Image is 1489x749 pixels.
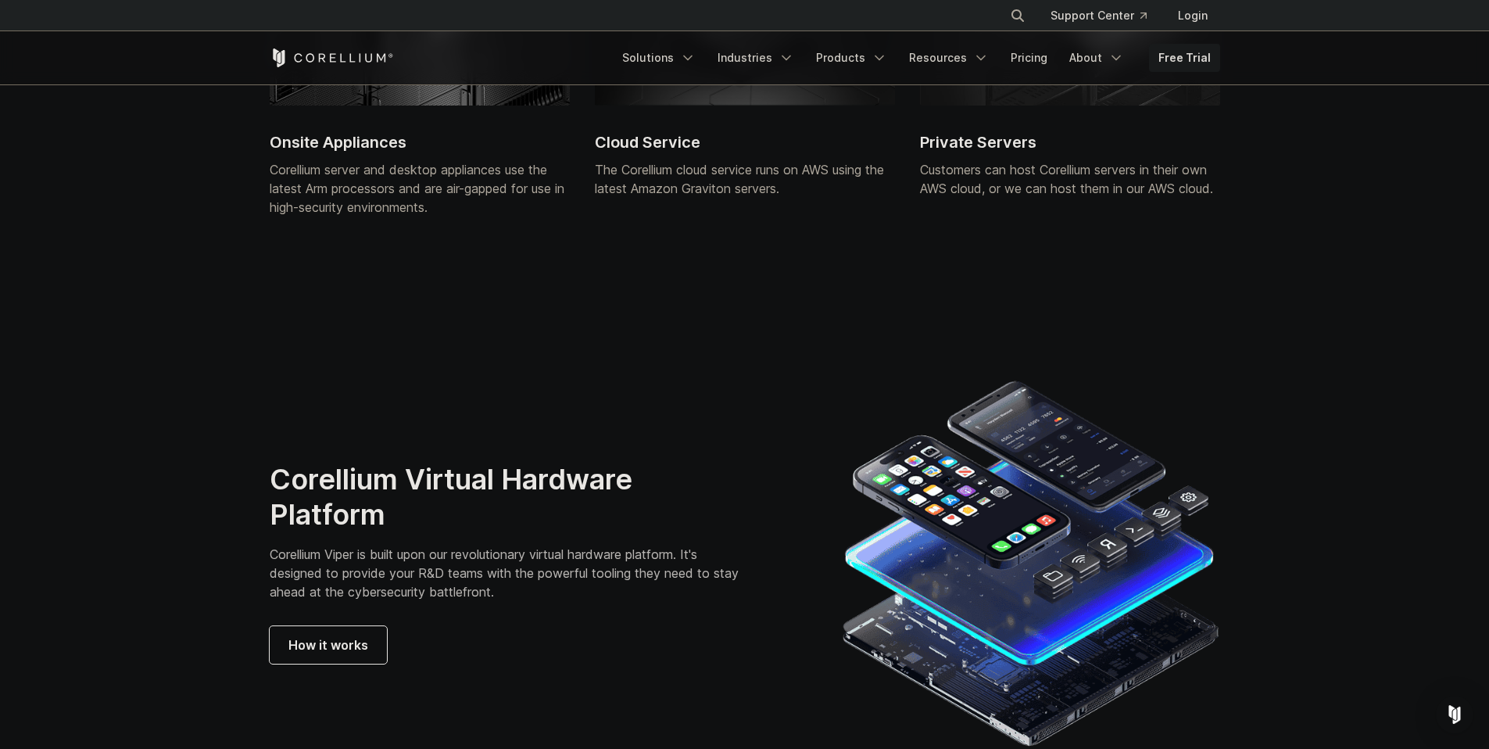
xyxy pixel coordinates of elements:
[595,131,895,154] h2: Cloud Service
[1004,2,1032,30] button: Search
[1001,44,1057,72] a: Pricing
[595,160,895,198] div: The Corellium cloud service runs on AWS using the latest Amazon Graviton servers.
[270,48,394,67] a: Corellium Home
[270,131,570,154] h2: Onsite Appliances
[270,626,387,664] a: How it works
[1060,44,1133,72] a: About
[920,160,1220,198] div: Customers can host Corellium servers in their own AWS cloud, or we can host them in our AWS cloud.
[288,636,368,654] span: How it works
[900,44,998,72] a: Resources
[270,545,752,601] p: Corellium Viper is built upon our revolutionary virtual hardware platform. It's designed to provi...
[270,160,570,217] div: Corellium server and desktop appliances use the latest Arm processors and are air-gapped for use ...
[613,44,705,72] a: Solutions
[807,44,897,72] a: Products
[613,44,1220,72] div: Navigation Menu
[1436,696,1473,733] div: Open Intercom Messenger
[270,462,752,532] h2: Corellium Virtual Hardware Platform
[708,44,804,72] a: Industries
[991,2,1220,30] div: Navigation Menu
[1165,2,1220,30] a: Login
[1149,44,1220,72] a: Free Trial
[1038,2,1159,30] a: Support Center
[920,131,1220,154] h2: Private Servers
